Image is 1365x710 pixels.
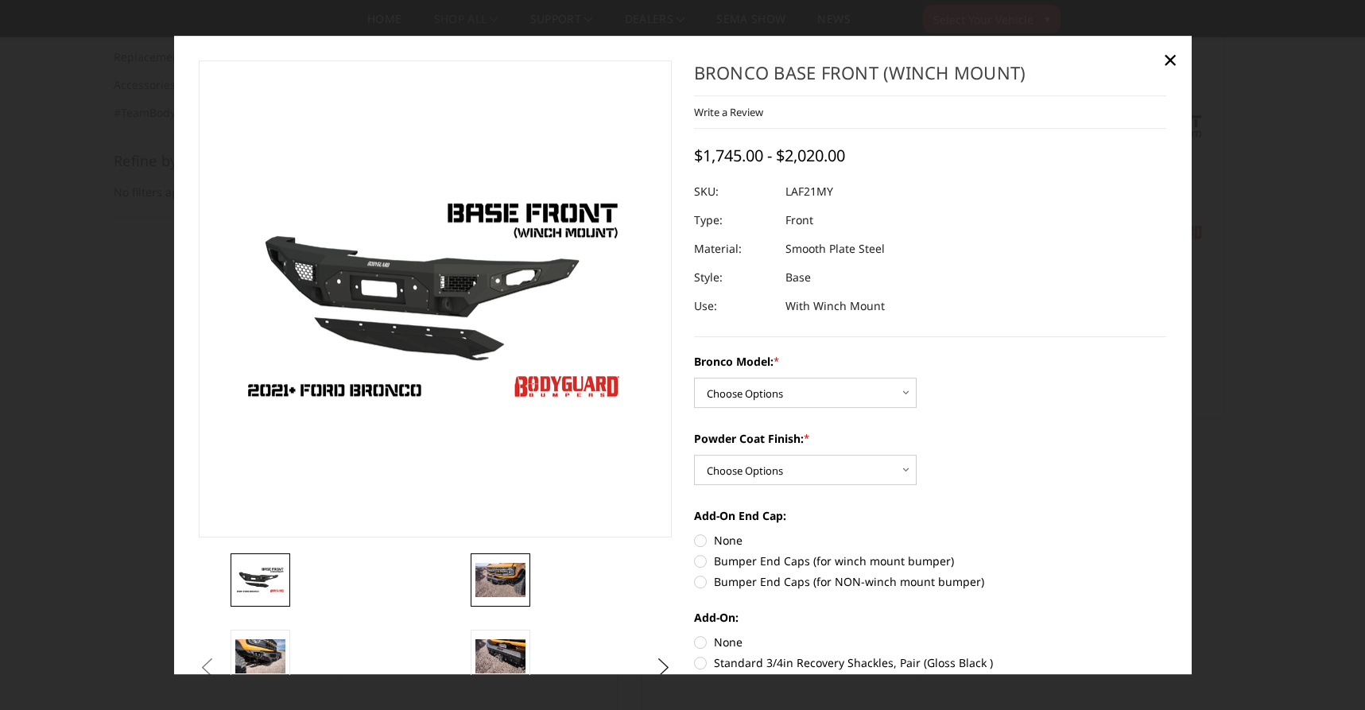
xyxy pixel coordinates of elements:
[785,292,885,320] dd: With Winch Mount
[694,609,1167,626] label: Add-On:
[785,177,833,206] dd: LAF21MY
[694,263,774,292] dt: Style:
[694,507,1167,524] label: Add-On End Cap:
[785,263,811,292] dd: Base
[475,564,525,597] img: Bronco Base Front (winch mount)
[694,573,1167,590] label: Bumper End Caps (for NON-winch mount bumper)
[475,640,525,673] img: Bronco Base Front (winch mount)
[235,640,285,673] img: Bronco Base Front (winch mount)
[694,532,1167,549] label: None
[694,60,1167,96] h1: Bronco Base Front (winch mount)
[1163,42,1177,76] span: ×
[195,656,219,680] button: Previous
[694,235,774,263] dt: Material:
[694,553,1167,569] label: Bumper End Caps (for winch mount bumper)
[1158,47,1183,72] a: Close
[694,292,774,320] dt: Use:
[694,634,1167,650] label: None
[694,430,1167,447] label: Powder Coat Finish:
[694,145,845,166] span: $1,745.00 - $2,020.00
[785,235,885,263] dd: Smooth Plate Steel
[199,60,672,537] a: Freedom Series - Bronco Base Front Bumper
[785,206,813,235] dd: Front
[694,105,763,119] a: Write a Review
[694,206,774,235] dt: Type:
[235,566,285,594] img: Freedom Series - Bronco Base Front Bumper
[694,353,1167,370] label: Bronco Model:
[694,654,1167,671] label: Standard 3/4in Recovery Shackles, Pair (Gloss Black )
[694,177,774,206] dt: SKU:
[651,656,675,680] button: Next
